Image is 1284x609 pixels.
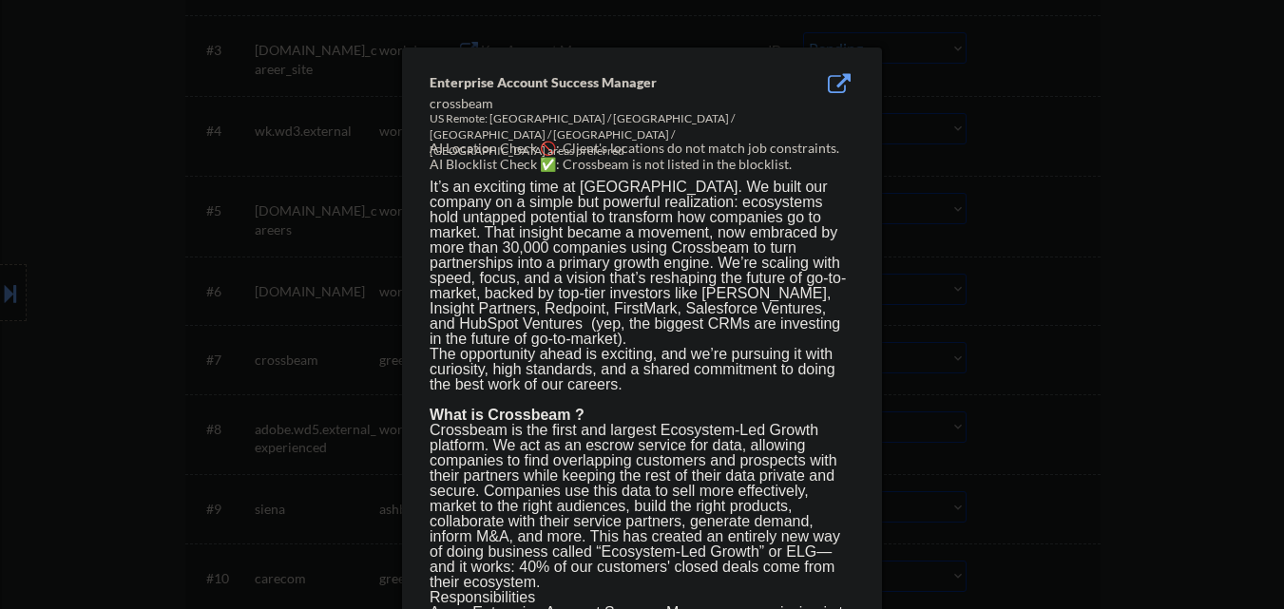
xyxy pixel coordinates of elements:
[430,347,853,392] p: The opportunity ahead is exciting, and we’re pursuing it with curiosity, high standards, and a sh...
[430,407,585,423] strong: What is Crossbeam ?
[430,94,758,113] div: crossbeam
[430,73,758,92] div: Enterprise Account Success Manager
[430,590,853,605] h3: Responsibilities
[430,180,853,347] p: It’s an exciting time at [GEOGRAPHIC_DATA]. We built our company on a simple but powerful realiza...
[430,423,853,590] p: Crossbeam is the first and largest Ecosystem-Led Growth platform. We act as an escrow service for...
[430,111,758,159] div: US Remote: [GEOGRAPHIC_DATA] / [GEOGRAPHIC_DATA] / [GEOGRAPHIC_DATA] / [GEOGRAPHIC_DATA] / [GEOGR...
[430,155,862,174] div: AI Blocklist Check ✅: Crossbeam is not listed in the blocklist.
